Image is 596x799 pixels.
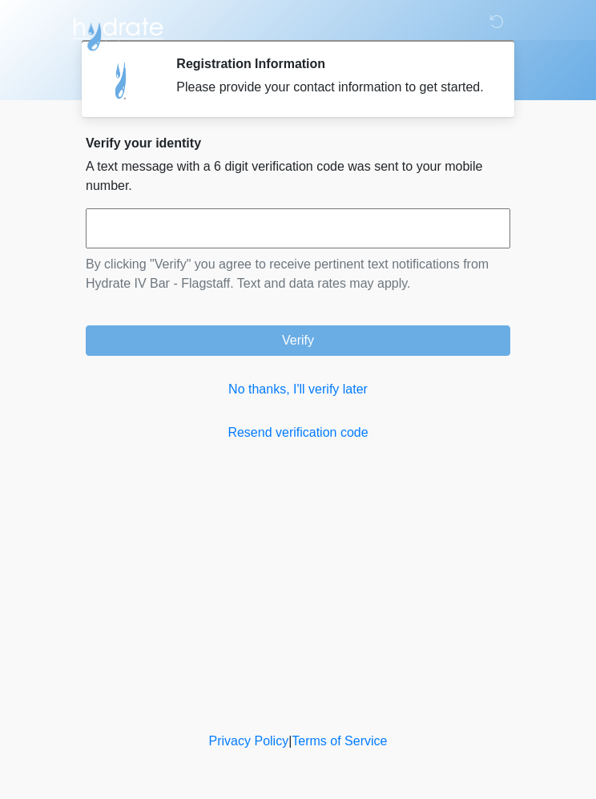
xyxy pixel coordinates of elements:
div: Please provide your contact information to get started. [176,78,486,97]
img: Agent Avatar [98,56,146,104]
p: By clicking "Verify" you agree to receive pertinent text notifications from Hydrate IV Bar - Flag... [86,255,510,293]
a: Terms of Service [292,734,387,748]
h2: Verify your identity [86,135,510,151]
a: No thanks, I'll verify later [86,380,510,399]
a: Privacy Policy [209,734,289,748]
a: Resend verification code [86,423,510,442]
img: Hydrate IV Bar - Flagstaff Logo [70,12,166,52]
button: Verify [86,325,510,356]
a: | [288,734,292,748]
p: A text message with a 6 digit verification code was sent to your mobile number. [86,157,510,196]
